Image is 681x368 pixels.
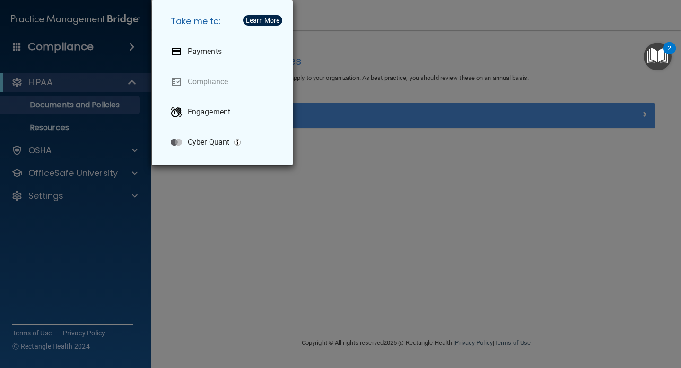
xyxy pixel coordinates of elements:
[644,43,672,70] button: Open Resource Center, 2 new notifications
[188,107,230,117] p: Engagement
[163,129,285,156] a: Cyber Quant
[243,15,282,26] button: Learn More
[188,47,222,56] p: Payments
[163,69,285,95] a: Compliance
[163,99,285,125] a: Engagement
[188,138,229,147] p: Cyber Quant
[668,48,671,61] div: 2
[163,8,285,35] h5: Take me to:
[246,17,279,24] div: Learn More
[163,38,285,65] a: Payments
